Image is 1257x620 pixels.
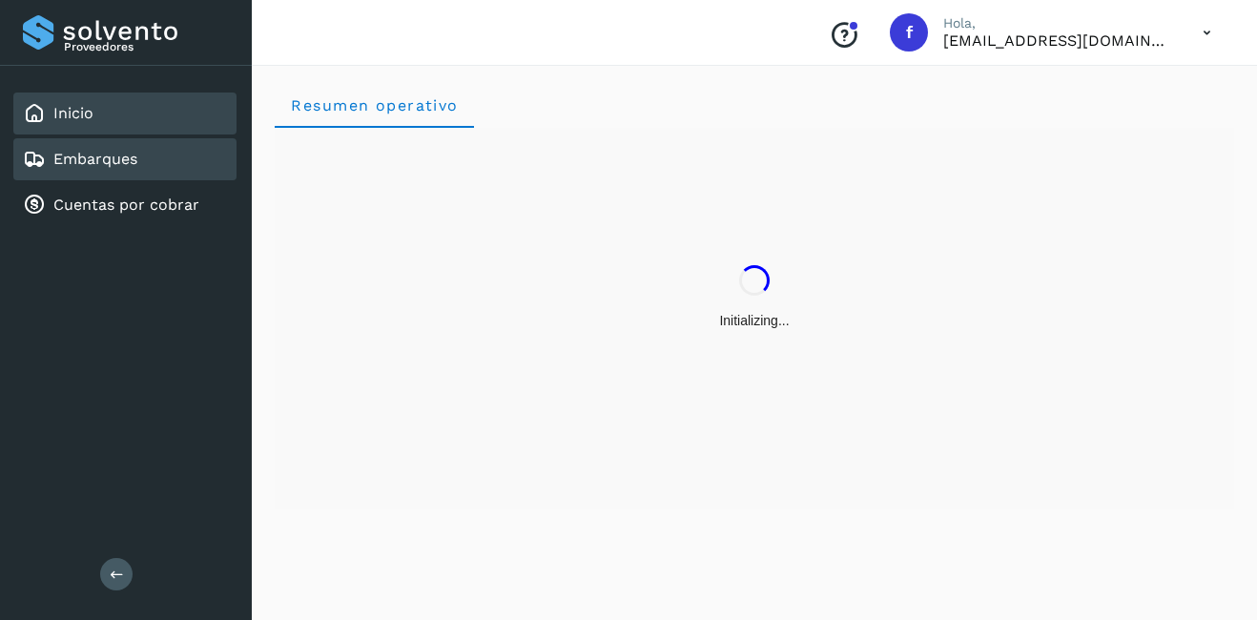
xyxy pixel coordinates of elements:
[943,15,1172,31] p: Hola,
[943,31,1172,50] p: facturacion@protransport.com.mx
[53,104,93,122] a: Inicio
[13,184,237,226] div: Cuentas por cobrar
[53,196,199,214] a: Cuentas por cobrar
[290,96,459,114] span: Resumen operativo
[13,93,237,134] div: Inicio
[13,138,237,180] div: Embarques
[64,40,229,53] p: Proveedores
[53,150,137,168] a: Embarques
